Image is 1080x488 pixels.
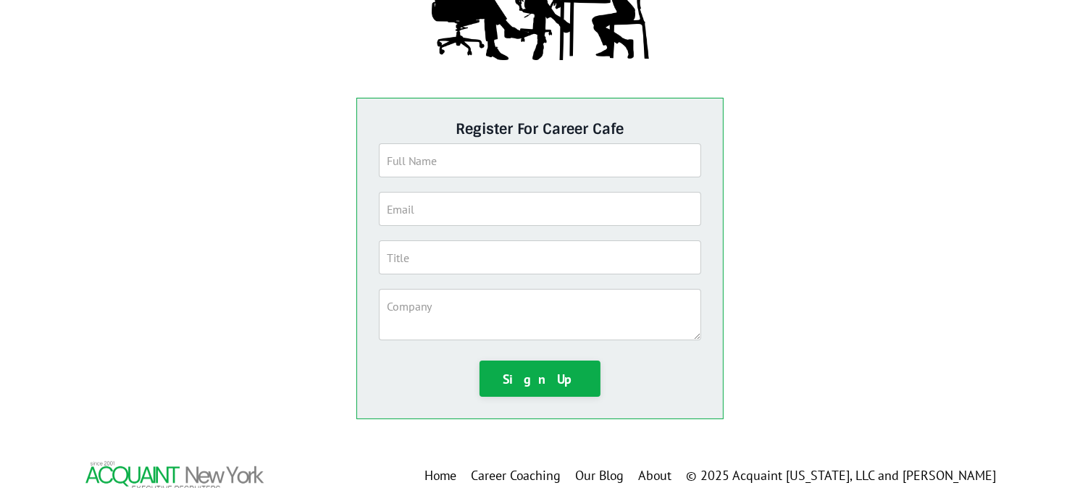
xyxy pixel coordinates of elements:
a: Our Blog [576,466,624,487]
h5: Register For Career Cafe [379,120,702,138]
input: Title [379,240,702,274]
button: Sign Up [480,361,601,397]
input: Email [379,192,702,226]
a: About [639,466,672,487]
span: © 2025 Acquaint [US_STATE], LLC and [PERSON_NAME] [687,467,997,484]
input: Full Name [379,143,702,177]
a: Career Coaching [472,466,561,487]
a: Home [425,466,457,487]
